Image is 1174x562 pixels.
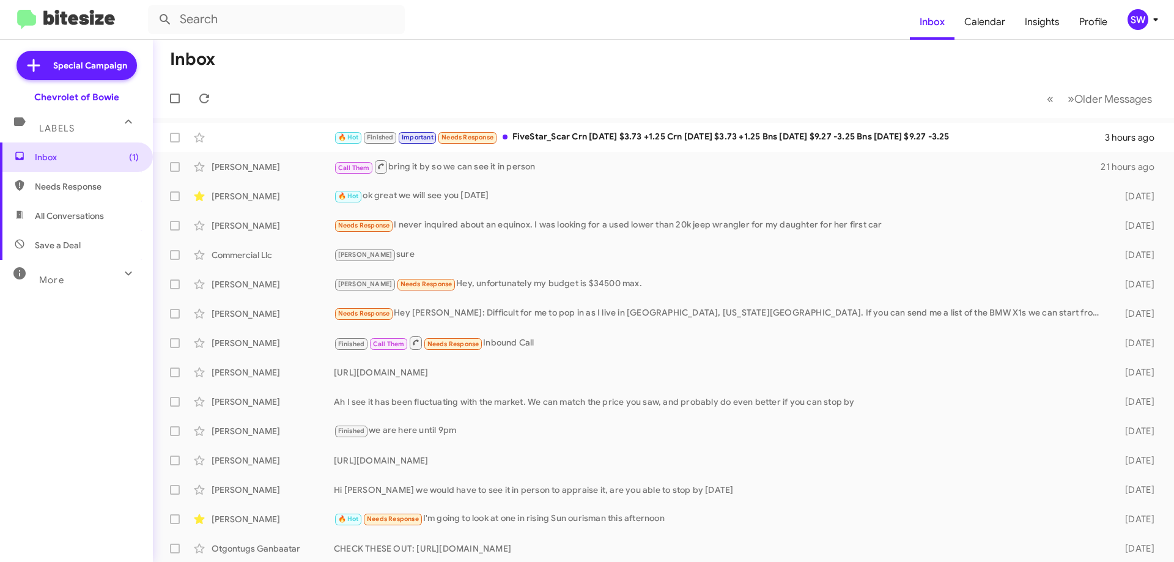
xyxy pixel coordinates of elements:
[53,59,127,72] span: Special Campaign
[1101,161,1164,173] div: 21 hours ago
[441,133,493,141] span: Needs Response
[35,210,104,222] span: All Conversations
[212,337,334,349] div: [PERSON_NAME]
[148,5,405,34] input: Search
[212,425,334,437] div: [PERSON_NAME]
[367,515,419,523] span: Needs Response
[1106,190,1164,202] div: [DATE]
[334,130,1105,144] div: FiveStar_Scar Crn [DATE] $3.73 +1.25 Crn [DATE] $3.73 +1.25 Bns [DATE] $9.27 -3.25 Bns [DATE] $9....
[1106,308,1164,320] div: [DATE]
[1106,220,1164,232] div: [DATE]
[212,249,334,261] div: Commercial Llc
[1106,484,1164,496] div: [DATE]
[1106,542,1164,555] div: [DATE]
[338,221,390,229] span: Needs Response
[39,123,75,134] span: Labels
[338,340,365,348] span: Finished
[338,280,393,288] span: [PERSON_NAME]
[34,91,119,103] div: Chevrolet of Bowie
[212,278,334,290] div: [PERSON_NAME]
[212,542,334,555] div: Otgontugs Ganbaatar
[334,512,1106,526] div: I'm going to look at one in rising Sun ourisman this afternoon
[401,280,452,288] span: Needs Response
[212,161,334,173] div: [PERSON_NAME]
[35,180,139,193] span: Needs Response
[334,396,1106,408] div: Ah I see it has been fluctuating with the market. We can match the price you saw, and probably do...
[910,4,954,40] a: Inbox
[334,306,1106,320] div: Hey [PERSON_NAME]: Difficult for me to pop in as I live in [GEOGRAPHIC_DATA], [US_STATE][GEOGRAPH...
[402,133,434,141] span: Important
[39,275,64,286] span: More
[334,248,1106,262] div: sure
[212,513,334,525] div: [PERSON_NAME]
[338,133,359,141] span: 🔥 Hot
[334,159,1101,174] div: bring it by so we can see it in person
[338,309,390,317] span: Needs Response
[1040,86,1159,111] nav: Page navigation example
[1047,91,1054,106] span: «
[1069,4,1117,40] a: Profile
[334,218,1106,232] div: I never inquired about an equinox. I was looking for a used lower than 20k jeep wrangler for my d...
[35,239,81,251] span: Save a Deal
[334,454,1106,467] div: [URL][DOMAIN_NAME]
[1039,86,1061,111] button: Previous
[334,424,1106,438] div: we are here until 9pm
[1128,9,1148,30] div: SW
[1106,513,1164,525] div: [DATE]
[427,340,479,348] span: Needs Response
[1106,454,1164,467] div: [DATE]
[1106,425,1164,437] div: [DATE]
[1060,86,1159,111] button: Next
[1015,4,1069,40] a: Insights
[334,366,1106,379] div: [URL][DOMAIN_NAME]
[1105,131,1164,144] div: 3 hours ago
[954,4,1015,40] a: Calendar
[170,50,215,69] h1: Inbox
[212,190,334,202] div: [PERSON_NAME]
[212,220,334,232] div: [PERSON_NAME]
[212,484,334,496] div: [PERSON_NAME]
[334,335,1106,350] div: Inbound Call
[338,515,359,523] span: 🔥 Hot
[334,484,1106,496] div: Hi [PERSON_NAME] we would have to see it in person to appraise it, are you able to stop by [DATE]
[1106,337,1164,349] div: [DATE]
[212,308,334,320] div: [PERSON_NAME]
[1106,396,1164,408] div: [DATE]
[334,189,1106,203] div: ok great we will see you [DATE]
[367,133,394,141] span: Finished
[338,164,370,172] span: Call Them
[212,366,334,379] div: [PERSON_NAME]
[334,277,1106,291] div: Hey, unfortunately my budget is $34500 max.
[1106,366,1164,379] div: [DATE]
[1068,91,1074,106] span: »
[212,396,334,408] div: [PERSON_NAME]
[373,340,405,348] span: Call Them
[1106,249,1164,261] div: [DATE]
[35,151,139,163] span: Inbox
[1074,92,1152,106] span: Older Messages
[17,51,137,80] a: Special Campaign
[1117,9,1161,30] button: SW
[338,251,393,259] span: [PERSON_NAME]
[338,427,365,435] span: Finished
[212,454,334,467] div: [PERSON_NAME]
[338,192,359,200] span: 🔥 Hot
[1106,278,1164,290] div: [DATE]
[334,542,1106,555] div: CHECK THESE OUT: [URL][DOMAIN_NAME]
[129,151,139,163] span: (1)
